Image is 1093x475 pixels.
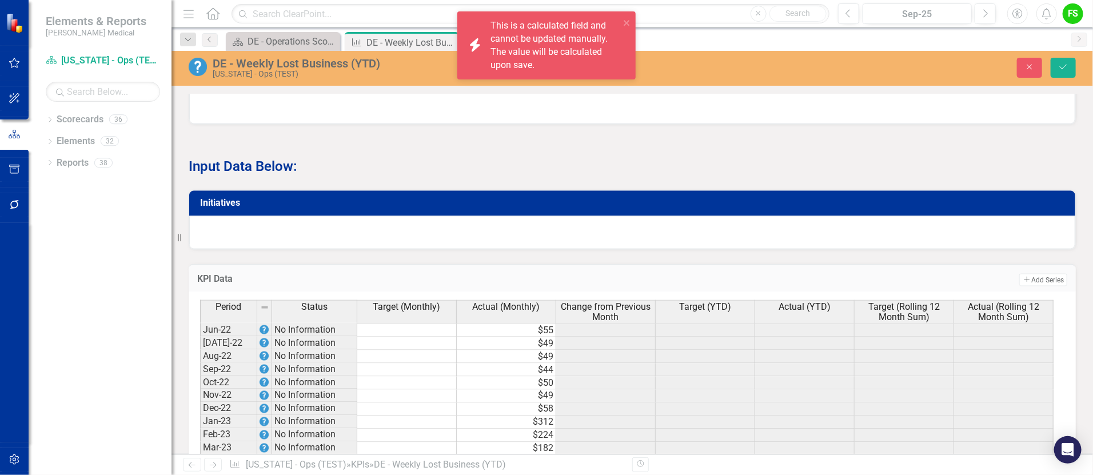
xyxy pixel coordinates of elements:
[301,302,328,312] span: Status
[559,302,653,322] span: Change from Previous Month
[101,137,119,146] div: 32
[229,34,337,49] a: DE - Operations Scorecard Overview
[248,34,337,49] div: DE - Operations Scorecard Overview
[457,324,556,337] td: $55
[679,302,731,312] span: Target (YTD)
[457,403,556,416] td: $58
[200,376,257,389] td: Oct-22
[6,13,26,33] img: ClearPoint Strategy
[272,402,357,416] td: No Information
[374,459,506,470] div: DE - Weekly Lost Business (YTD)
[457,390,556,403] td: $49
[867,7,968,21] div: Sep-25
[260,391,269,400] img: EPrye+mTK9pvt+TU27aWpTKctATH3YPfOpp6JwpcOnVRu8ICjoSzQQ4ga9ifFOM3l6IArfXMrAt88bUovrqVHL8P7rjhUPFG0...
[457,416,556,429] td: $312
[769,6,827,22] button: Search
[272,337,357,350] td: No Information
[232,4,829,24] input: Search ClearPoint...
[46,54,160,67] a: [US_STATE] - Ops (TEST)
[57,157,89,170] a: Reports
[373,302,441,312] span: Target (Monthly)
[457,442,556,456] td: $182
[272,389,357,402] td: No Information
[200,442,257,455] td: Mar-23
[260,444,269,453] img: EPrye+mTK9pvt+TU27aWpTKctATH3YPfOpp6JwpcOnVRu8ICjoSzQQ4ga9ifFOM3l6IArfXMrAt88bUovrqVHL8P7rjhUPFG0...
[956,302,1051,322] span: Actual (Rolling 12 Month Sum)
[351,459,369,470] a: KPIs
[57,113,103,126] a: Scorecards
[46,28,146,37] small: [PERSON_NAME] Medical
[473,302,540,312] span: Actual (Monthly)
[260,352,269,361] img: EPrye+mTK9pvt+TU27aWpTKctATH3YPfOpp6JwpcOnVRu8ICjoSzQQ4ga9ifFOM3l6IArfXMrAt88bUovrqVHL8P7rjhUPFG0...
[272,442,357,455] td: No Information
[189,58,207,76] img: No Information
[260,325,269,334] img: EPrye+mTK9pvt+TU27aWpTKctATH3YPfOpp6JwpcOnVRu8ICjoSzQQ4ga9ifFOM3l6IArfXMrAt88bUovrqVHL8P7rjhUPFG0...
[1063,3,1083,24] button: FS
[197,274,566,284] h3: KPI Data
[200,350,257,363] td: Aug-22
[272,363,357,376] td: No Information
[260,303,269,312] img: 8DAGhfEEPCf229AAAAAElFTkSuQmCC
[260,430,269,440] img: EPrye+mTK9pvt+TU27aWpTKctATH3YPfOpp6JwpcOnVRu8ICjoSzQQ4ga9ifFOM3l6IArfXMrAt88bUovrqVHL8P7rjhUPFG0...
[200,429,257,442] td: Feb-23
[57,135,95,148] a: Elements
[216,302,242,312] span: Period
[260,365,269,374] img: EPrye+mTK9pvt+TU27aWpTKctATH3YPfOpp6JwpcOnVRu8ICjoSzQQ4ga9ifFOM3l6IArfXMrAt88bUovrqVHL8P7rjhUPFG0...
[200,337,257,350] td: [DATE]-22
[857,302,951,322] span: Target (Rolling 12 Month Sum)
[246,459,346,470] a: [US_STATE] - Ops (TEST)
[109,115,127,125] div: 36
[200,389,257,402] td: Nov-22
[46,82,160,102] input: Search Below...
[1054,436,1082,464] div: Open Intercom Messenger
[490,19,620,71] div: This is a calculated field and cannot be updated manually. The value will be calculated upon save.
[366,35,456,50] div: DE - Weekly Lost Business (YTD)
[623,16,631,29] button: close
[260,338,269,348] img: EPrye+mTK9pvt+TU27aWpTKctATH3YPfOpp6JwpcOnVRu8ICjoSzQQ4ga9ifFOM3l6IArfXMrAt88bUovrqVHL8P7rjhUPFG0...
[272,376,357,389] td: No Information
[1019,274,1067,286] button: Add Series
[200,198,1068,208] h3: Initiatives
[863,3,972,24] button: Sep-25
[779,302,831,312] span: Actual (YTD)
[213,57,686,70] div: DE - Weekly Lost Business (YTD)
[272,350,357,363] td: No Information
[260,404,269,413] img: EPrye+mTK9pvt+TU27aWpTKctATH3YPfOpp6JwpcOnVRu8ICjoSzQQ4ga9ifFOM3l6IArfXMrAt88bUovrqVHL8P7rjhUPFG0...
[457,350,556,364] td: $49
[785,9,810,18] span: Search
[213,70,686,78] div: [US_STATE] - Ops (TEST)
[260,378,269,387] img: EPrye+mTK9pvt+TU27aWpTKctATH3YPfOpp6JwpcOnVRu8ICjoSzQQ4ga9ifFOM3l6IArfXMrAt88bUovrqVHL8P7rjhUPFG0...
[189,158,297,174] strong: Input Data Below:
[200,323,257,337] td: Jun-22
[272,416,357,429] td: No Information
[457,429,556,442] td: $224
[229,458,624,472] div: » »
[272,429,357,442] td: No Information
[457,377,556,390] td: $50
[200,363,257,376] td: Sep-22
[46,14,146,28] span: Elements & Reports
[260,417,269,426] img: EPrye+mTK9pvt+TU27aWpTKctATH3YPfOpp6JwpcOnVRu8ICjoSzQQ4ga9ifFOM3l6IArfXMrAt88bUovrqVHL8P7rjhUPFG0...
[457,364,556,377] td: $44
[457,337,556,350] td: $49
[272,323,357,337] td: No Information
[94,158,113,167] div: 38
[200,416,257,429] td: Jan-23
[200,402,257,416] td: Dec-22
